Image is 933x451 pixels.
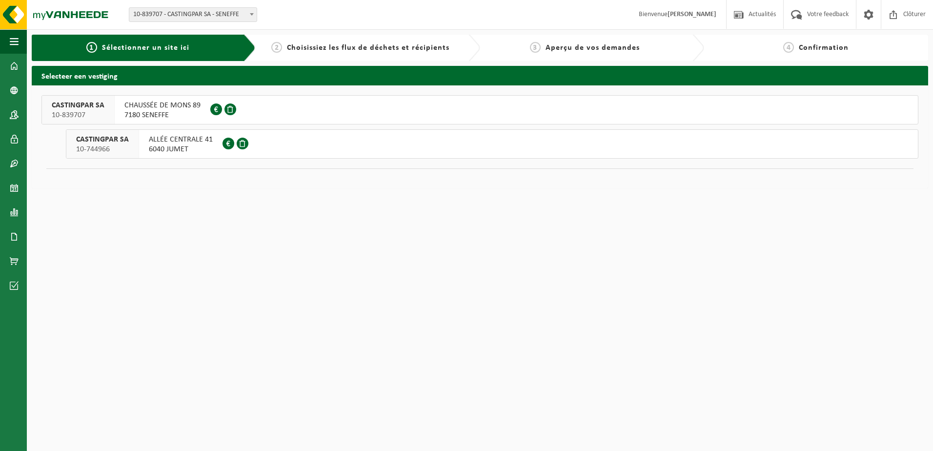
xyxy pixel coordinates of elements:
span: CASTINGPAR SA [52,101,104,110]
span: 10-839707 - CASTINGPAR SA - SENEFFE [129,7,257,22]
span: 10-744966 [76,144,129,154]
span: ALLÉE CENTRALE 41 [149,135,213,144]
span: 7180 SENEFFE [124,110,201,120]
span: 1 [86,42,97,53]
span: CASTINGPAR SA [76,135,129,144]
span: 10-839707 - CASTINGPAR SA - SENEFFE [129,8,257,21]
strong: [PERSON_NAME] [668,11,716,18]
span: 4 [783,42,794,53]
span: 6040 JUMET [149,144,213,154]
span: CHAUSSÉE DE MONS 89 [124,101,201,110]
span: 10-839707 [52,110,104,120]
button: CASTINGPAR SA 10-744966 ALLÉE CENTRALE 416040 JUMET [66,129,918,159]
span: Choisissiez les flux de déchets et récipients [287,44,449,52]
span: Sélectionner un site ici [102,44,189,52]
span: 2 [271,42,282,53]
h2: Selecteer een vestiging [32,66,928,85]
span: Confirmation [799,44,849,52]
span: 3 [530,42,541,53]
button: CASTINGPAR SA 10-839707 CHAUSSÉE DE MONS 897180 SENEFFE [41,95,918,124]
span: Aperçu de vos demandes [546,44,640,52]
